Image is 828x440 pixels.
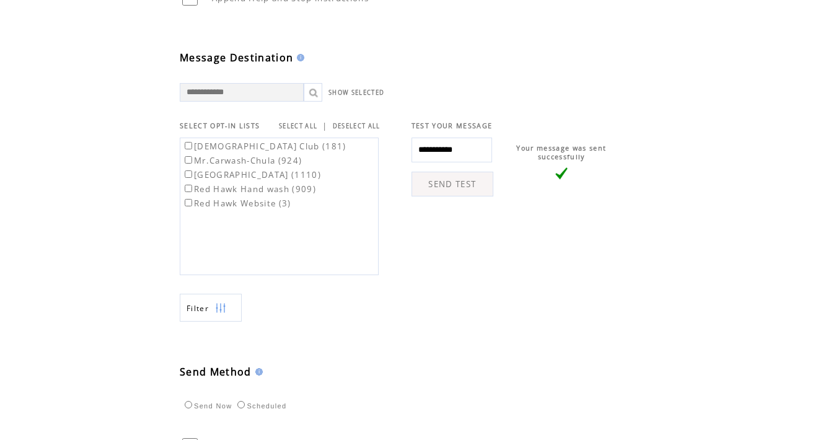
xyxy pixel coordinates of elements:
span: SELECT OPT-IN LISTS [180,121,260,130]
a: DESELECT ALL [333,122,381,130]
span: Show filters [187,303,209,314]
input: Send Now [185,401,192,408]
input: Red Hawk Hand wash (909) [185,185,192,192]
img: help.gif [293,54,304,61]
input: [DEMOGRAPHIC_DATA] Club (181) [185,142,192,149]
input: [GEOGRAPHIC_DATA] (1110) [185,170,192,178]
span: TEST YOUR MESSAGE [412,121,493,130]
input: Mr.Carwash-Chula (924) [185,156,192,164]
span: | [322,120,327,131]
span: Your message was sent successfully [516,144,606,161]
img: help.gif [252,368,263,376]
a: SEND TEST [412,172,493,196]
a: SELECT ALL [279,122,317,130]
img: vLarge.png [555,167,568,180]
img: filters.png [215,294,226,322]
label: Mr.Carwash-Chula (924) [182,155,302,166]
label: Red Hawk Website (3) [182,198,291,209]
span: Message Destination [180,51,293,64]
label: Scheduled [234,402,286,410]
label: [GEOGRAPHIC_DATA] (1110) [182,169,321,180]
label: [DEMOGRAPHIC_DATA] Club (181) [182,141,346,152]
a: Filter [180,294,242,322]
span: Send Method [180,365,252,379]
label: Send Now [182,402,232,410]
input: Red Hawk Website (3) [185,199,192,206]
a: SHOW SELECTED [328,89,384,97]
label: Red Hawk Hand wash (909) [182,183,316,195]
input: Scheduled [237,401,245,408]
